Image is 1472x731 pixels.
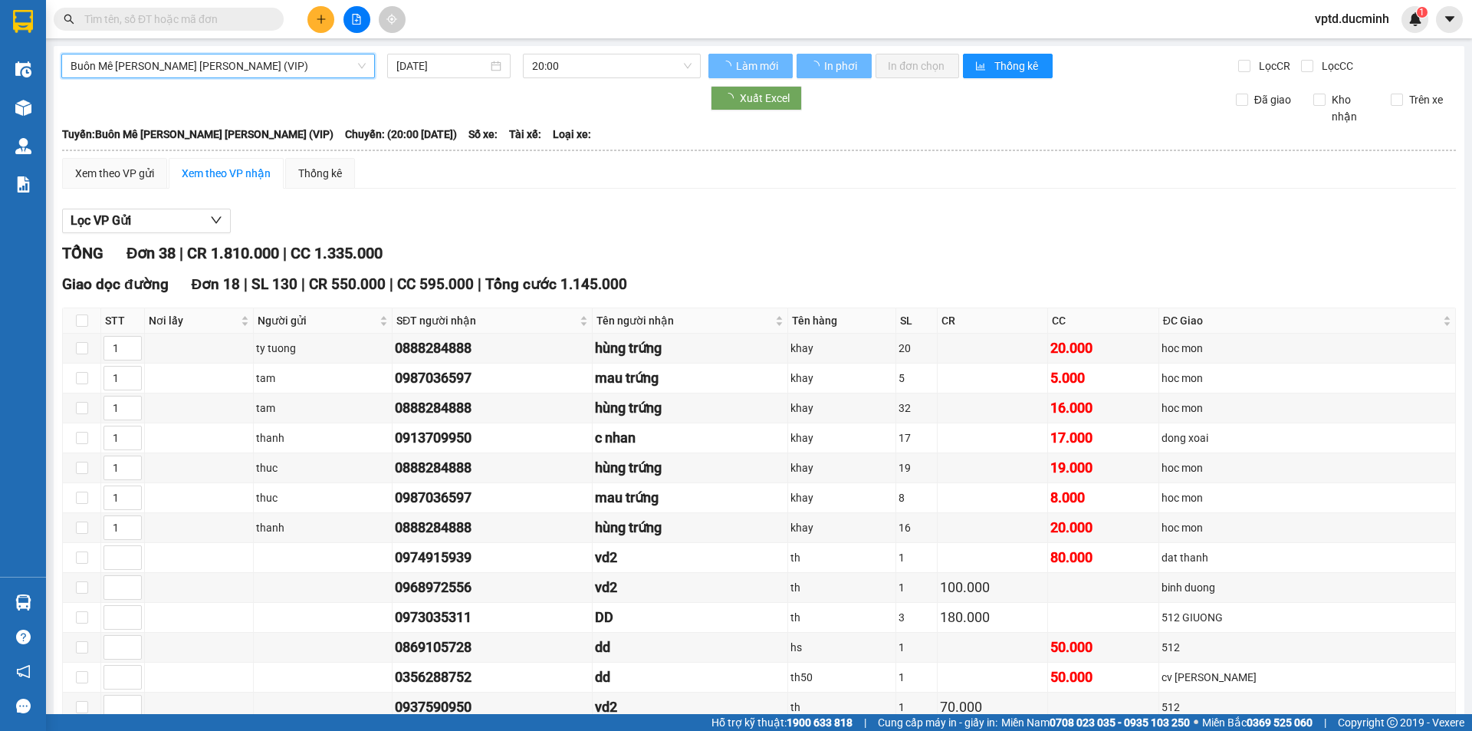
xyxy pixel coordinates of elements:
div: 32 [899,400,935,417]
div: 0968972556 [395,577,590,598]
img: warehouse-icon [15,61,31,77]
td: dd [593,633,788,663]
span: Hỗ trợ kỹ thuật: [711,714,853,731]
td: 0888284888 [393,453,593,483]
span: copyright [1387,717,1398,728]
div: c nhan [595,427,785,449]
div: 80.000 [1050,547,1155,568]
span: loading [809,61,822,71]
div: mau trứng [595,367,785,389]
span: Lọc CR [1253,58,1293,74]
span: search [64,14,74,25]
div: thuc [256,459,389,476]
span: plus [316,14,327,25]
th: SL [896,308,938,334]
div: 0869105728 [395,637,590,658]
div: 0987036597 [395,487,590,509]
td: 0888284888 [393,334,593,364]
div: 180.000 [940,607,1045,628]
div: khay [790,430,892,446]
span: CC 1.335.000 [291,244,383,262]
td: vd2 [593,543,788,573]
div: thanh [256,519,389,536]
strong: 1900 633 818 [787,716,853,729]
button: Lọc VP Gửi [62,209,231,233]
span: Giao dọc đường [62,275,169,293]
span: Cung cấp máy in - giấy in: [878,714,997,731]
div: cv [PERSON_NAME] [1161,669,1453,686]
div: 3 [899,609,935,626]
span: | [179,244,183,262]
b: Tuyến: Buôn Mê [PERSON_NAME] [PERSON_NAME] (VIP) [62,128,333,140]
div: th [790,699,892,716]
img: solution-icon [15,176,31,193]
div: 50.000 [1050,667,1155,688]
div: hùng trứng [595,338,785,359]
div: 0937590950 [395,696,590,718]
button: aim [379,6,406,33]
td: hùng trứng [593,393,788,423]
div: dd [595,667,785,688]
button: Làm mới [708,54,793,78]
div: ty tuong [256,340,389,357]
span: Đơn 18 [192,275,241,293]
div: 1 [899,669,935,686]
td: 0869105728 [393,633,593,663]
button: file-add [343,6,370,33]
span: question-circle [16,630,31,644]
span: Làm mới [736,58,780,74]
div: dong xoai [1161,430,1453,446]
div: thuc [256,489,389,506]
td: hùng trứng [593,453,788,483]
div: 0888284888 [395,338,590,359]
span: TỔNG [62,244,103,262]
div: tam [256,370,389,387]
div: hoc mon [1161,370,1453,387]
div: 1 [899,639,935,656]
span: Lọc CC [1316,58,1355,74]
strong: 0708 023 035 - 0935 103 250 [1050,716,1190,729]
img: logo-vxr [13,10,33,33]
span: Thống kê [994,58,1040,74]
div: 0973035311 [395,607,590,628]
span: Người gửi [258,312,376,329]
span: loading [721,61,734,71]
div: hùng trứng [595,517,785,538]
span: Trên xe [1403,91,1449,108]
button: Xuất Excel [711,86,802,110]
button: plus [307,6,334,33]
div: vd2 [595,577,785,598]
span: file-add [351,14,362,25]
img: warehouse-icon [15,100,31,116]
div: 1 [899,699,935,716]
td: 0937590950 [393,693,593,723]
div: 8 [899,489,935,506]
span: Miền Bắc [1202,714,1313,731]
div: khay [790,340,892,357]
div: th [790,549,892,566]
span: SL 130 [251,275,297,293]
button: caret-down [1436,6,1463,33]
span: down [210,214,222,226]
td: 0888284888 [393,393,593,423]
div: 0974915939 [395,547,590,568]
div: hùng trứng [595,457,785,479]
span: Số xe: [468,126,498,143]
div: DD [595,607,785,628]
span: Tài xế: [509,126,541,143]
span: | [301,275,305,293]
div: 20.000 [1050,517,1155,538]
td: 0968972556 [393,573,593,603]
span: SĐT người nhận [396,312,577,329]
div: th [790,579,892,596]
th: CC [1048,308,1158,334]
td: vd2 [593,573,788,603]
div: 8.000 [1050,487,1155,509]
td: 0987036597 [393,364,593,393]
span: ĐC Giao [1163,312,1440,329]
td: 0356288752 [393,663,593,693]
div: 17 [899,430,935,446]
td: 0913709950 [393,423,593,453]
td: mau trứng [593,364,788,393]
span: notification [16,664,31,679]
